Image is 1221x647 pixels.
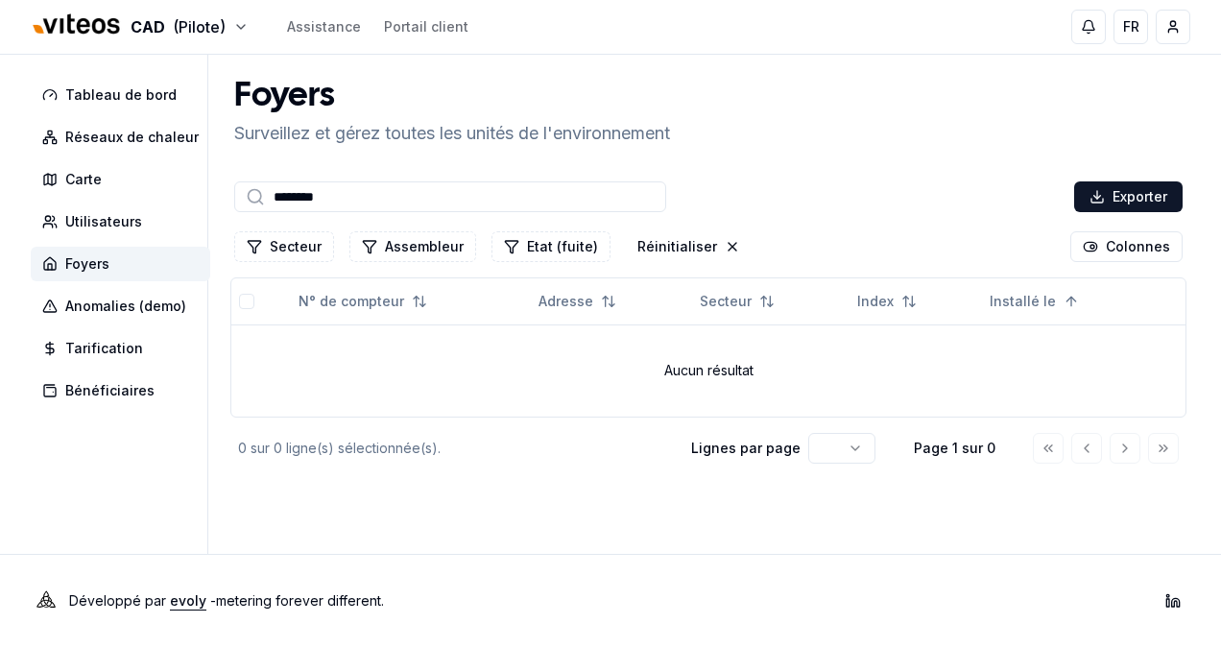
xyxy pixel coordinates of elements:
a: Tableau de bord [31,78,218,112]
img: Viteos - CAD Logo [31,2,123,48]
span: Foyers [65,254,109,274]
a: Assistance [287,17,361,36]
img: Evoly Logo [31,586,61,616]
span: Tableau de bord [65,85,177,105]
button: Filtrer les lignes [234,231,334,262]
span: Installé le [990,292,1056,311]
button: Exporter [1074,181,1183,212]
a: Anomalies (demo) [31,289,218,323]
p: Lignes par page [691,439,801,458]
span: Réseaux de chaleur [65,128,199,147]
button: Not sorted. Click to sort ascending. [287,286,439,317]
td: Aucun résultat [231,324,1185,417]
button: Not sorted. Click to sort ascending. [527,286,628,317]
button: CAD(Pilote) [31,7,249,48]
a: Réseaux de chaleur [31,120,218,155]
span: Secteur [700,292,752,311]
a: Foyers [31,247,218,281]
span: Utilisateurs [65,212,142,231]
span: Tarification [65,339,143,358]
button: Filtrer les lignes [491,231,610,262]
a: Portail client [384,17,468,36]
span: N° de compteur [299,292,404,311]
span: Adresse [539,292,593,311]
span: CAD [131,15,165,38]
span: (Pilote) [173,15,226,38]
button: Filtrer les lignes [349,231,476,262]
p: Développé par - metering forever different . [69,587,384,614]
a: Tarification [31,331,218,366]
div: 0 sur 0 ligne(s) sélectionnée(s). [238,439,660,458]
span: FR [1123,17,1139,36]
a: Carte [31,162,218,197]
a: Bénéficiaires [31,373,218,408]
button: Sorted ascending. Click to sort descending. [978,286,1090,317]
span: Bénéficiaires [65,381,155,400]
a: Utilisateurs [31,204,218,239]
button: Tout sélectionner [239,294,254,309]
button: Cocher les colonnes [1070,231,1183,262]
h1: Foyers [234,78,670,116]
button: Not sorted. Click to sort ascending. [688,286,786,317]
span: Index [857,292,894,311]
button: Réinitialiser les filtres [626,231,752,262]
span: Carte [65,170,102,189]
a: evoly [170,592,206,609]
p: Surveillez et gérez toutes les unités de l'environnement [234,120,670,147]
div: Page 1 sur 0 [906,439,1002,458]
button: FR [1113,10,1148,44]
button: Not sorted. Click to sort ascending. [846,286,928,317]
span: Anomalies (demo) [65,297,186,316]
